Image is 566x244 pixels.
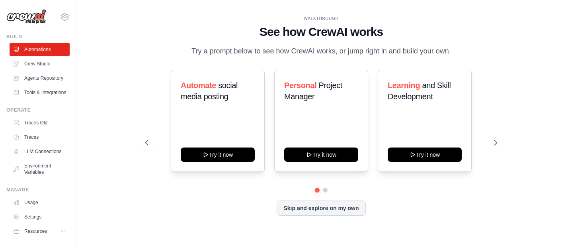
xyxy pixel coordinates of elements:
div: Manage [6,187,70,193]
img: Logo [6,9,46,24]
a: LLM Connections [10,145,70,158]
a: Crew Studio [10,57,70,70]
span: Resources [24,228,47,234]
span: social media posting [181,81,238,101]
button: Try it now [284,148,358,162]
button: Skip and explore on my own [277,201,365,216]
a: Settings [10,211,70,223]
a: Traces [10,131,70,144]
a: Usage [10,196,70,209]
a: Automations [10,43,70,56]
button: Try it now [181,148,255,162]
a: Agents Repository [10,72,70,85]
a: Traces Old [10,116,70,129]
span: Personal [284,81,316,90]
span: Automate [181,81,216,90]
button: Try it now [388,148,462,162]
span: Project Manager [284,81,342,101]
a: Environment Variables [10,159,70,179]
p: Try a prompt below to see how CrewAI works, or jump right in and build your own. [187,45,455,57]
h1: See how CrewAI works [145,25,498,39]
span: Learning [388,81,420,90]
div: Build [6,33,70,40]
button: Resources [10,225,70,238]
div: Operate [6,107,70,113]
div: WALKTHROUGH [145,16,498,22]
a: Tools & Integrations [10,86,70,99]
